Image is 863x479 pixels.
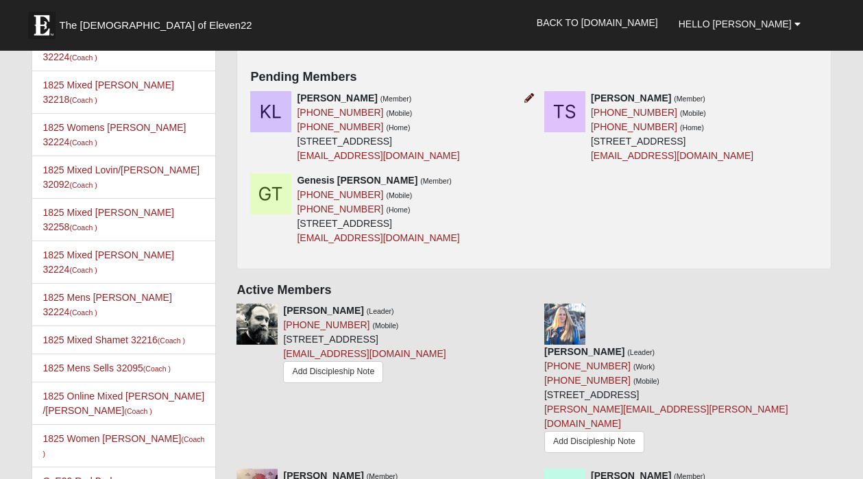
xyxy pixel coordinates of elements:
[158,336,185,345] small: (Coach )
[42,292,171,317] a: 1825 Mens [PERSON_NAME] 32224(Coach )
[297,93,377,103] strong: [PERSON_NAME]
[283,361,383,382] a: Add Discipleship Note
[297,121,383,132] a: [PHONE_NUMBER]
[42,164,199,190] a: 1825 Mixed Lovin/[PERSON_NAME] 32092(Coach )
[143,365,171,373] small: (Coach )
[526,5,668,40] a: Back to [DOMAIN_NAME]
[297,232,459,243] a: [EMAIL_ADDRESS][DOMAIN_NAME]
[386,191,412,199] small: (Mobile)
[380,95,412,103] small: (Member)
[367,307,394,315] small: (Leader)
[297,173,459,245] div: [STREET_ADDRESS]
[125,407,152,415] small: (Coach )
[42,363,171,373] a: 1825 Mens Sells 32095(Coach )
[386,109,412,117] small: (Mobile)
[69,96,97,104] small: (Coach )
[42,207,173,232] a: 1825 Mixed [PERSON_NAME] 32258(Coach )
[591,121,677,132] a: [PHONE_NUMBER]
[42,122,186,147] a: 1825 Womens [PERSON_NAME] 32224(Coach )
[283,305,363,316] strong: [PERSON_NAME]
[283,348,446,359] a: [EMAIL_ADDRESS][DOMAIN_NAME]
[668,7,811,41] a: Hello [PERSON_NAME]
[42,79,173,105] a: 1825 Mixed [PERSON_NAME] 32218(Coach )
[544,345,831,458] div: [STREET_ADDRESS]
[69,266,97,274] small: (Coach )
[42,334,185,345] a: 1825 Mixed Shamet 32216(Coach )
[386,206,410,214] small: (Home)
[544,360,631,371] a: [PHONE_NUMBER]
[544,375,631,386] a: [PHONE_NUMBER]
[297,107,383,118] a: [PHONE_NUMBER]
[591,93,671,103] strong: [PERSON_NAME]
[544,346,624,357] strong: [PERSON_NAME]
[297,175,417,186] strong: Genesis [PERSON_NAME]
[591,107,677,118] a: [PHONE_NUMBER]
[680,123,704,132] small: (Home)
[591,91,753,163] div: [STREET_ADDRESS]
[297,204,383,214] a: [PHONE_NUMBER]
[21,5,295,39] a: The [DEMOGRAPHIC_DATA] of Eleven22
[674,95,705,103] small: (Member)
[544,431,644,452] a: Add Discipleship Note
[69,181,97,189] small: (Coach )
[679,19,792,29] span: Hello [PERSON_NAME]
[386,123,410,132] small: (Home)
[633,363,655,371] small: (Work)
[42,391,204,416] a: 1825 Online Mixed [PERSON_NAME] /[PERSON_NAME](Coach )
[236,283,831,298] h4: Active Members
[42,433,204,458] a: 1825 Women [PERSON_NAME](Coach )
[283,319,369,330] a: [PHONE_NUMBER]
[420,177,452,185] small: (Member)
[283,304,446,386] div: [STREET_ADDRESS]
[42,249,173,275] a: 1825 Mixed [PERSON_NAME] 32224(Coach )
[28,12,56,39] img: Eleven22 logo
[633,377,659,385] small: (Mobile)
[69,308,97,317] small: (Coach )
[627,348,655,356] small: (Leader)
[297,150,459,161] a: [EMAIL_ADDRESS][DOMAIN_NAME]
[297,91,459,163] div: [STREET_ADDRESS]
[69,223,97,232] small: (Coach )
[59,19,252,32] span: The [DEMOGRAPHIC_DATA] of Eleven22
[297,189,383,200] a: [PHONE_NUMBER]
[250,70,817,85] h4: Pending Members
[69,138,97,147] small: (Coach )
[69,53,97,62] small: (Coach )
[544,404,788,429] a: [PERSON_NAME][EMAIL_ADDRESS][PERSON_NAME][DOMAIN_NAME]
[680,109,706,117] small: (Mobile)
[372,321,398,330] small: (Mobile)
[591,150,753,161] a: [EMAIL_ADDRESS][DOMAIN_NAME]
